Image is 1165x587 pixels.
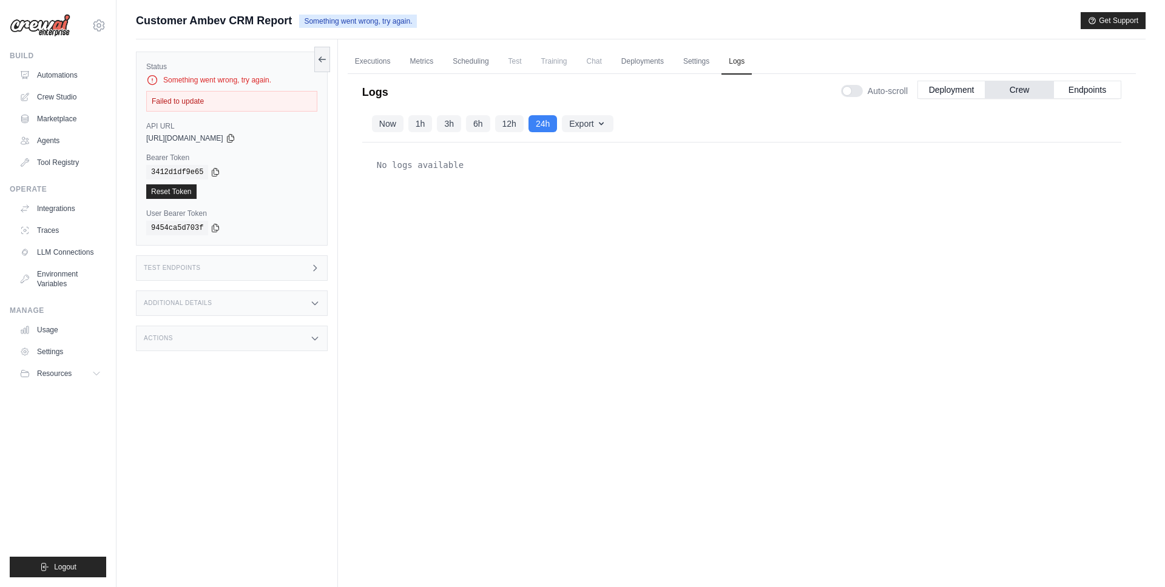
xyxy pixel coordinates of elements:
[868,85,908,97] span: Auto-scroll
[146,221,208,235] code: 9454ca5d703f
[54,562,76,572] span: Logout
[917,81,985,99] button: Deployment
[146,133,223,143] span: [URL][DOMAIN_NAME]
[299,15,417,28] span: Something went wrong, try again.
[579,49,609,73] span: Chat is not available until the deployment is complete
[534,49,575,73] span: Training is not available until the deployment is complete
[15,264,106,293] a: Environment Variables
[408,115,433,132] button: 1h
[37,369,72,378] span: Resources
[146,209,317,218] label: User Bearer Token
[136,12,292,29] span: Customer Ambev CRM Report
[146,91,317,112] div: Failed to update
[15,243,106,262] a: LLM Connections
[146,165,208,179] code: 3412d1df9e65
[614,49,671,75] a: Deployments
[562,115,613,132] button: Export
[10,51,106,61] div: Build
[146,74,317,86] div: Something went wrong, try again.
[15,320,106,340] a: Usage
[985,81,1053,99] button: Crew
[10,14,70,37] img: Logo
[1104,529,1165,587] iframe: Chat Widget
[1053,81,1121,99] button: Endpoints
[362,84,388,101] p: Logs
[15,131,106,150] a: Agents
[15,364,106,383] button: Resources
[528,115,557,132] button: 24h
[501,49,529,73] span: Test
[372,115,404,132] button: Now
[144,264,201,272] h3: Test Endpoints
[15,342,106,361] a: Settings
[146,184,197,199] a: Reset Token
[445,49,496,75] a: Scheduling
[348,49,398,75] a: Executions
[146,121,317,131] label: API URL
[676,49,717,75] a: Settings
[495,115,524,132] button: 12h
[466,115,490,132] button: 6h
[403,49,441,75] a: Metrics
[721,49,752,75] a: Logs
[15,109,106,129] a: Marketplace
[146,62,317,72] label: Status
[10,306,106,315] div: Manage
[146,153,317,163] label: Bearer Token
[15,199,106,218] a: Integrations
[437,115,461,132] button: 3h
[15,221,106,240] a: Traces
[15,153,106,172] a: Tool Registry
[144,335,173,342] h3: Actions
[144,300,212,307] h3: Additional Details
[15,65,106,85] a: Automations
[10,557,106,577] button: Logout
[1081,12,1146,29] button: Get Support
[10,184,106,194] div: Operate
[15,87,106,107] a: Crew Studio
[372,153,1112,177] div: No logs available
